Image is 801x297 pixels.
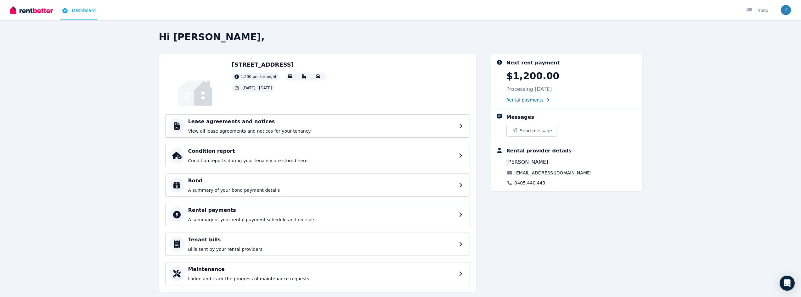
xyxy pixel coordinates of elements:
h4: Bond [188,177,455,184]
h2: [STREET_ADDRESS] [232,60,326,69]
h4: Tenant bills [188,236,455,244]
h4: Rental payments [188,206,455,214]
span: [PERSON_NAME] [506,158,548,166]
span: Send message [520,128,552,134]
p: View all lease agreements and notices for your tenancy [188,128,455,134]
span: - [308,74,309,79]
div: Open Intercom Messenger [780,276,795,291]
div: Next rent payment [506,59,560,67]
h2: Hi [PERSON_NAME], [159,31,642,43]
p: Bills sent by your rental providers [188,246,455,252]
p: A summary of your rental payment schedule and receipts [188,217,455,223]
p: Lodge and track the progress of maintenance requests [188,276,455,282]
div: Rental provider details [506,147,572,155]
a: 0405 440 443 [515,180,545,186]
div: Messages [506,113,534,121]
span: - [322,74,323,79]
a: [EMAIL_ADDRESS][DOMAIN_NAME] [515,170,592,176]
button: Send message [507,125,557,136]
span: Rental payments [506,97,544,103]
p: Condition reports during your tenancy are stored here [188,157,455,164]
p: A summary of your bond payment details [188,187,455,193]
div: Inbox [746,7,768,14]
h4: Lease agreements and notices [188,118,455,125]
span: - [294,74,296,79]
img: Jenico Kenneth Bautista [781,5,791,15]
p: $1,200.00 [506,70,560,82]
a: Rental payments [506,97,550,103]
img: Property Url [165,60,226,106]
p: Processing [DATE] [506,85,552,93]
img: RentBetter [10,5,53,15]
span: 1,200 per fortnight [241,74,277,79]
h4: Condition report [188,147,455,155]
span: [DATE] - [DATE] [243,85,272,91]
h4: Maintenance [188,266,455,273]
